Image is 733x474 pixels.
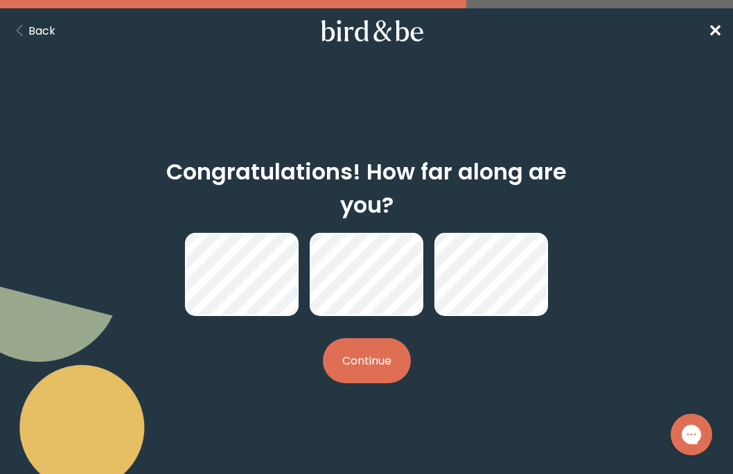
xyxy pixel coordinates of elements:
[708,19,722,42] span: ✕
[323,338,411,383] button: Continue
[708,19,722,43] a: ✕
[11,22,55,39] button: Back Button
[139,155,594,222] h2: Congratulations! How far along are you?
[664,409,719,460] iframe: Gorgias live chat messenger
